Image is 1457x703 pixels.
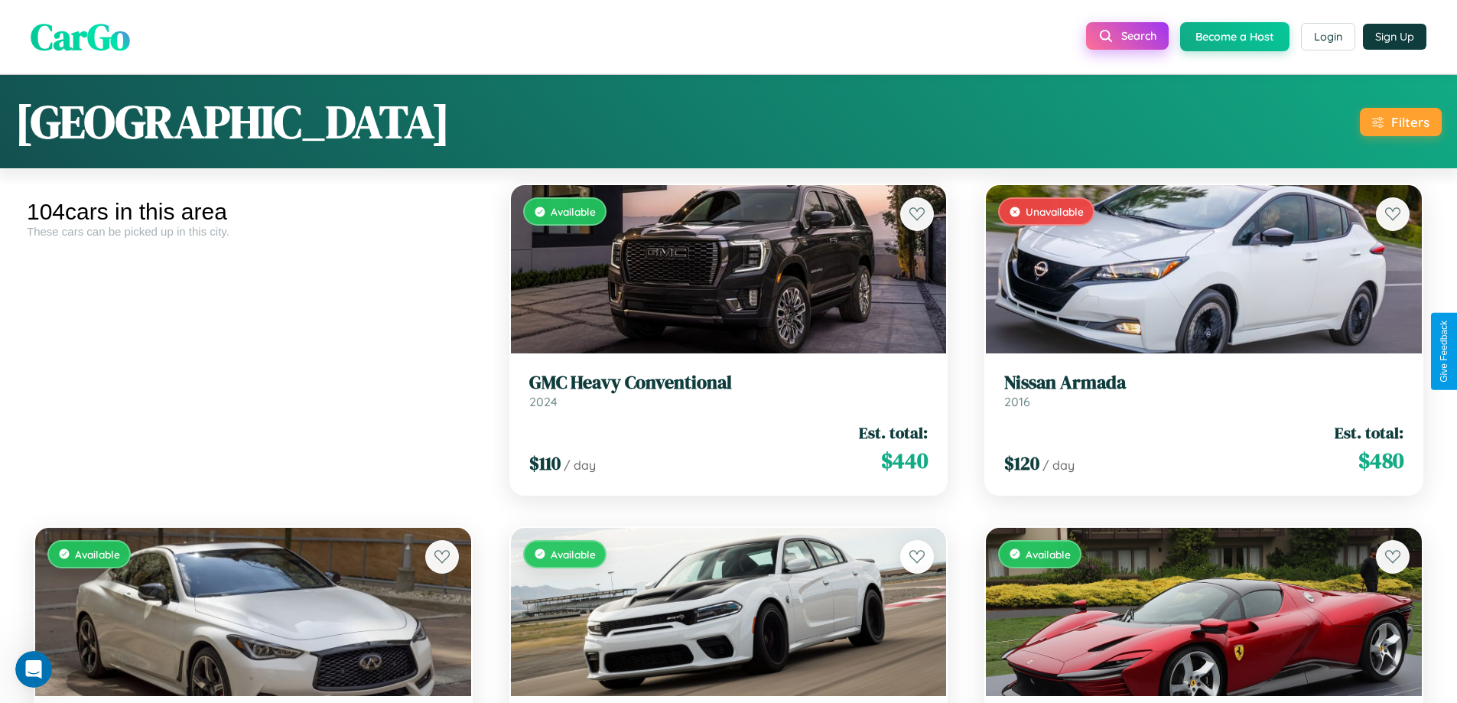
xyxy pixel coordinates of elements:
[1086,22,1169,50] button: Search
[75,548,120,561] span: Available
[551,548,596,561] span: Available
[1180,22,1290,51] button: Become a Host
[1042,457,1075,473] span: / day
[1363,24,1426,50] button: Sign Up
[1004,394,1030,409] span: 2016
[529,394,558,409] span: 2024
[1360,108,1442,136] button: Filters
[1301,23,1355,50] button: Login
[859,421,928,444] span: Est. total:
[529,372,929,394] h3: GMC Heavy Conventional
[15,651,52,688] iframe: Intercom live chat
[551,205,596,218] span: Available
[529,451,561,476] span: $ 110
[1004,372,1403,394] h3: Nissan Armada
[529,372,929,409] a: GMC Heavy Conventional2024
[1026,205,1084,218] span: Unavailable
[1358,445,1403,476] span: $ 480
[1439,321,1449,382] div: Give Feedback
[881,445,928,476] span: $ 440
[564,457,596,473] span: / day
[15,90,450,153] h1: [GEOGRAPHIC_DATA]
[1121,29,1156,43] span: Search
[27,199,480,225] div: 104 cars in this area
[1004,451,1039,476] span: $ 120
[1026,548,1071,561] span: Available
[31,11,130,62] span: CarGo
[27,225,480,238] div: These cars can be picked up in this city.
[1004,372,1403,409] a: Nissan Armada2016
[1335,421,1403,444] span: Est. total:
[1391,114,1429,130] div: Filters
